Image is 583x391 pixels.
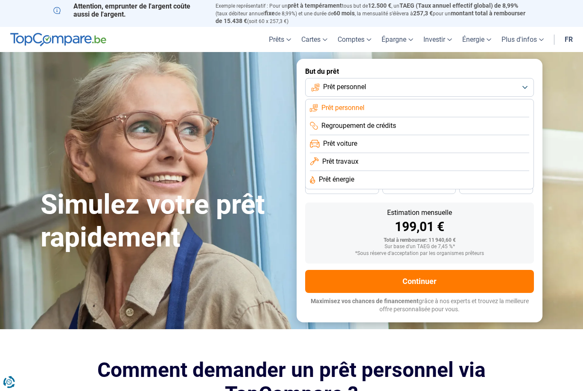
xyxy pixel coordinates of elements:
[332,185,351,190] span: 36 mois
[296,27,332,52] a: Cartes
[312,209,527,216] div: Estimation mensuelle
[332,27,376,52] a: Comptes
[312,237,527,243] div: Total à rembourser: 11 940,60 €
[311,298,419,304] span: Maximisez vos chances de financement
[264,27,296,52] a: Prêts
[305,67,534,75] label: But du prêt
[312,220,527,233] div: 199,01 €
[410,185,429,190] span: 30 mois
[321,121,396,130] span: Regroupement de crédits
[321,103,364,113] span: Prêt personnel
[312,244,527,250] div: Sur base d'un TAEG de 7,45 %*
[323,139,357,148] span: Prêt voiture
[487,185,506,190] span: 24 mois
[323,82,366,92] span: Prêt personnel
[216,2,530,25] p: Exemple représentatif : Pour un tous but de , un (taux débiteur annuel de 8,99%) et une durée de ...
[53,2,205,18] p: Attention, emprunter de l'argent coûte aussi de l'argent.
[305,270,534,293] button: Continuer
[457,27,496,52] a: Énergie
[368,2,391,9] span: 12.500 €
[305,297,534,314] p: grâce à nos experts et trouvez la meilleure offre personnalisée pour vous.
[413,10,433,17] span: 257,3 €
[10,33,106,46] img: TopCompare
[312,251,527,257] div: *Sous réserve d'acceptation par les organismes prêteurs
[265,10,275,17] span: fixe
[418,27,457,52] a: Investir
[305,78,534,97] button: Prêt personnel
[496,27,549,52] a: Plus d'infos
[216,10,525,24] span: montant total à rembourser de 15.438 €
[41,188,286,254] h1: Simulez votre prêt rapidement
[333,10,355,17] span: 60 mois
[560,27,578,52] a: fr
[376,27,418,52] a: Épargne
[319,175,354,184] span: Prêt énergie
[399,2,518,9] span: TAEG (Taux annuel effectif global) de 8,99%
[322,157,359,166] span: Prêt travaux
[288,2,342,9] span: prêt à tempérament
